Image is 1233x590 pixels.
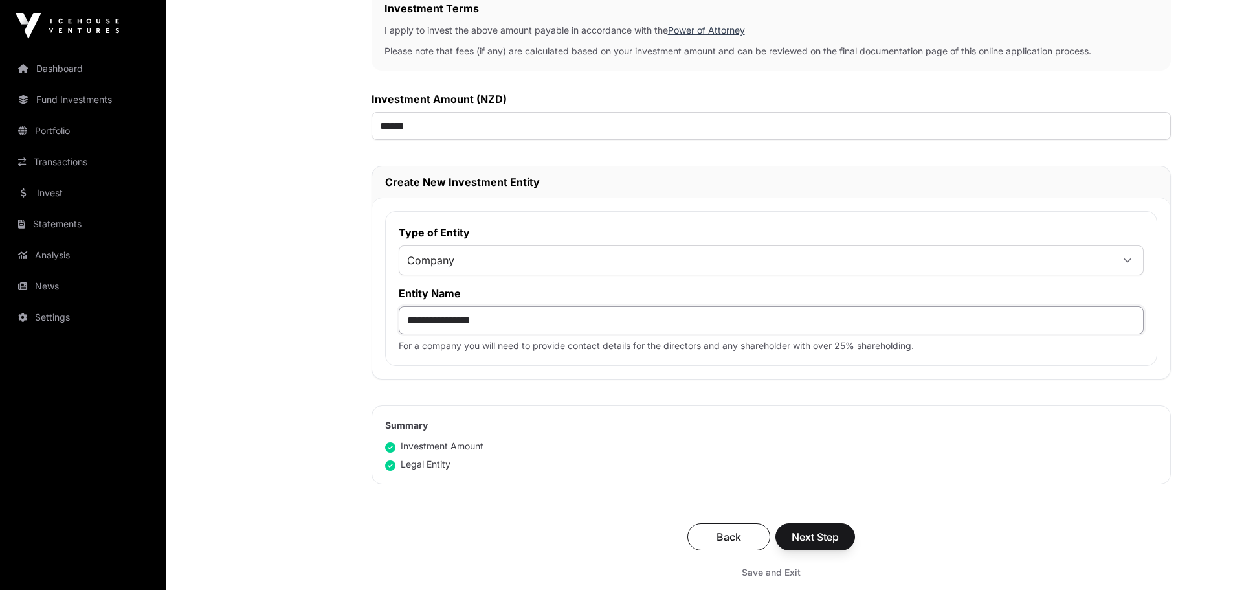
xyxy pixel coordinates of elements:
[384,45,1158,58] p: Please note that fees (if any) are calculated based on your investment amount and can be reviewed...
[384,24,1158,37] p: I apply to invest the above amount payable in accordance with the
[372,91,1171,107] label: Investment Amount (NZD)
[384,1,1158,16] h2: Investment Terms
[10,148,155,176] a: Transactions
[10,303,155,332] a: Settings
[10,117,155,145] a: Portfolio
[792,529,839,545] span: Next Step
[385,419,1157,432] h2: Summary
[1168,528,1233,590] iframe: Chat Widget
[399,225,1144,240] label: Type of Entity
[687,523,770,550] button: Back
[726,561,816,584] button: Save and Exit
[10,241,155,269] a: Analysis
[16,13,119,39] img: Icehouse Ventures Logo
[385,174,1157,190] h2: Create New Investment Entity
[385,458,450,471] div: Legal Entity
[10,210,155,238] a: Statements
[399,249,1112,272] span: Company
[399,339,1144,352] p: For a company you will need to provide contact details for the directors and any shareholder with...
[742,566,801,579] span: Save and Exit
[10,272,155,301] a: News
[10,85,155,114] a: Fund Investments
[10,179,155,207] a: Invest
[385,440,483,453] div: Investment Amount
[704,529,754,545] span: Back
[775,523,855,550] button: Next Step
[399,286,1144,301] label: Entity Name
[10,54,155,83] a: Dashboard
[668,25,745,36] a: Power of Attorney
